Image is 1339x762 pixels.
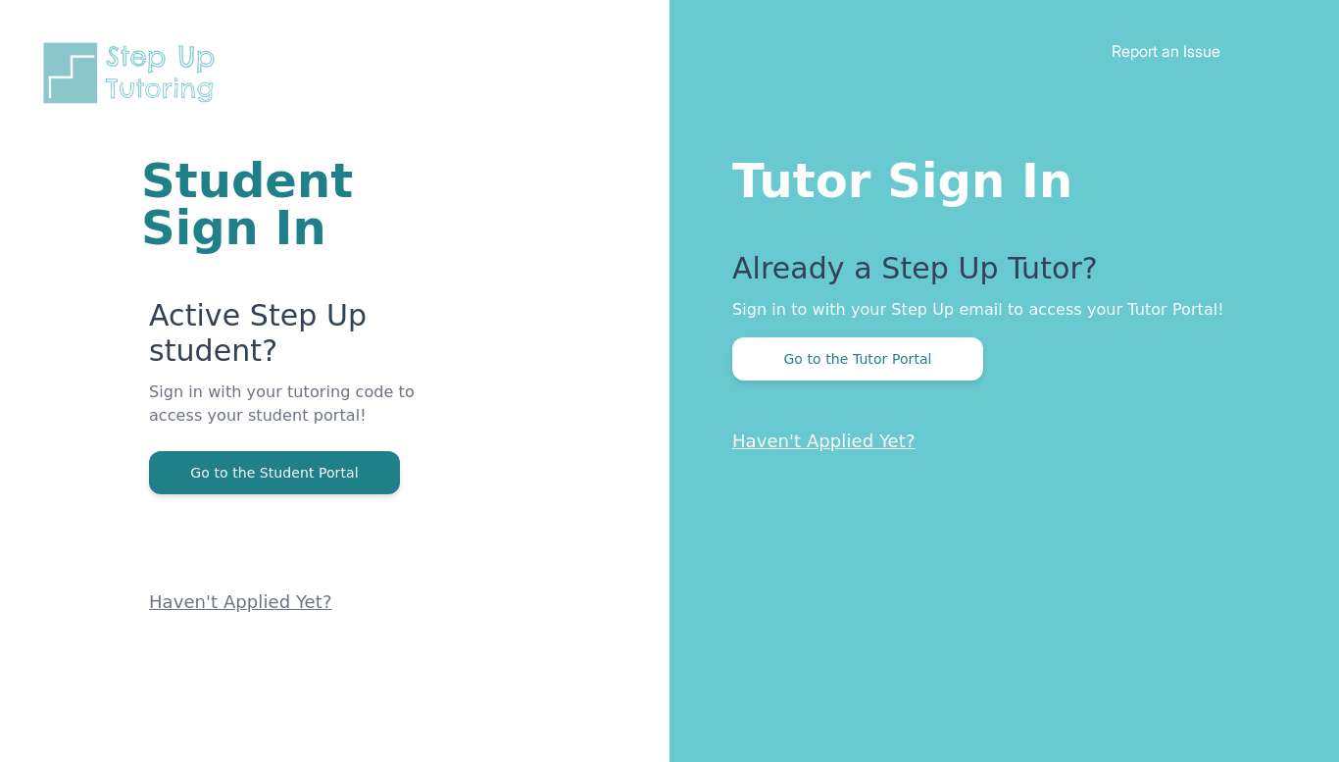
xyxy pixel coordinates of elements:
p: Active Step Up student? [149,298,434,381]
h1: Tutor Sign In [732,149,1261,204]
h1: Student Sign In [141,157,434,251]
img: Step Up Tutoring horizontal logo [39,39,227,107]
button: Go to the Tutor Portal [732,337,983,381]
a: Go to the Student Portal [149,463,400,482]
a: Go to the Tutor Portal [732,349,983,368]
p: Sign in to with your Step Up email to access your Tutor Portal! [732,298,1261,322]
a: Haven't Applied Yet? [732,431,916,451]
p: Already a Step Up Tutor? [732,251,1261,298]
a: Haven't Applied Yet? [149,591,332,612]
button: Go to the Student Portal [149,451,400,494]
p: Sign in with your tutoring code to access your student portal! [149,381,434,451]
a: Report an Issue [1112,41,1220,61]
